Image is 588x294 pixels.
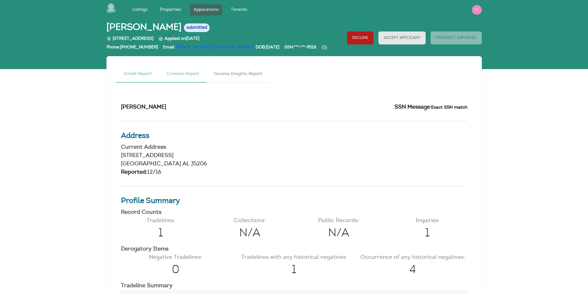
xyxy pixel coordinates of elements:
a: Criminal Report [159,66,206,83]
div: Email: [163,44,251,54]
a: Credit Report [116,66,159,83]
a: [EMAIL_ADDRESS][DOMAIN_NAME] [176,45,251,50]
a: Properties [156,4,185,15]
div: DOB: [DATE] [256,44,279,54]
h4: Record Counts [121,210,467,215]
span: [STREET_ADDRESS] [106,37,153,41]
p: Tradelines: [121,217,201,225]
h3: Address [121,130,467,142]
h3: Profile Summary [121,196,467,207]
nav: Tabs [116,66,472,83]
h4: Derogatory Items [121,246,467,252]
h2: [PERSON_NAME] [121,103,290,112]
p: Occurrence of any historical negatives: [358,254,467,262]
span: N/A [210,225,290,242]
p: Inquiries: [388,217,467,225]
p: Collections: [210,217,290,225]
span: Applied on [DATE] [158,37,199,41]
span: submitted [184,23,210,32]
p: Negative Tradelines: [121,254,230,262]
small: Exact SSN match [431,105,467,110]
h4: Current Address [121,145,467,150]
a: Tenants [227,4,251,15]
span: [STREET_ADDRESS] [121,153,173,159]
a: Listings [129,4,151,15]
span: 1 [240,262,349,279]
span: [PERSON_NAME] [106,22,181,33]
span: 35206 [191,161,207,167]
button: Decline [347,31,373,44]
span: 0 [121,262,230,279]
span: Reported: [121,170,147,175]
div: Phone: [PHONE_NUMBER] [106,44,158,54]
p: Public Records: [299,217,378,225]
h4: Tradeline Summary [121,283,467,289]
span: 1 [388,225,467,242]
p: Tradelines with any historical negatives: [240,254,349,262]
span: [GEOGRAPHIC_DATA] [121,161,181,167]
span: 1 [121,225,201,242]
a: Applications [190,4,222,15]
a: Income Insights Report [206,66,270,83]
button: Accept Applicant [378,31,426,44]
span: N/A [299,225,378,242]
div: 12/16 [121,168,467,177]
span: AL [182,161,189,167]
span: 4 [358,262,467,279]
span: SSN Message: [394,105,431,110]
